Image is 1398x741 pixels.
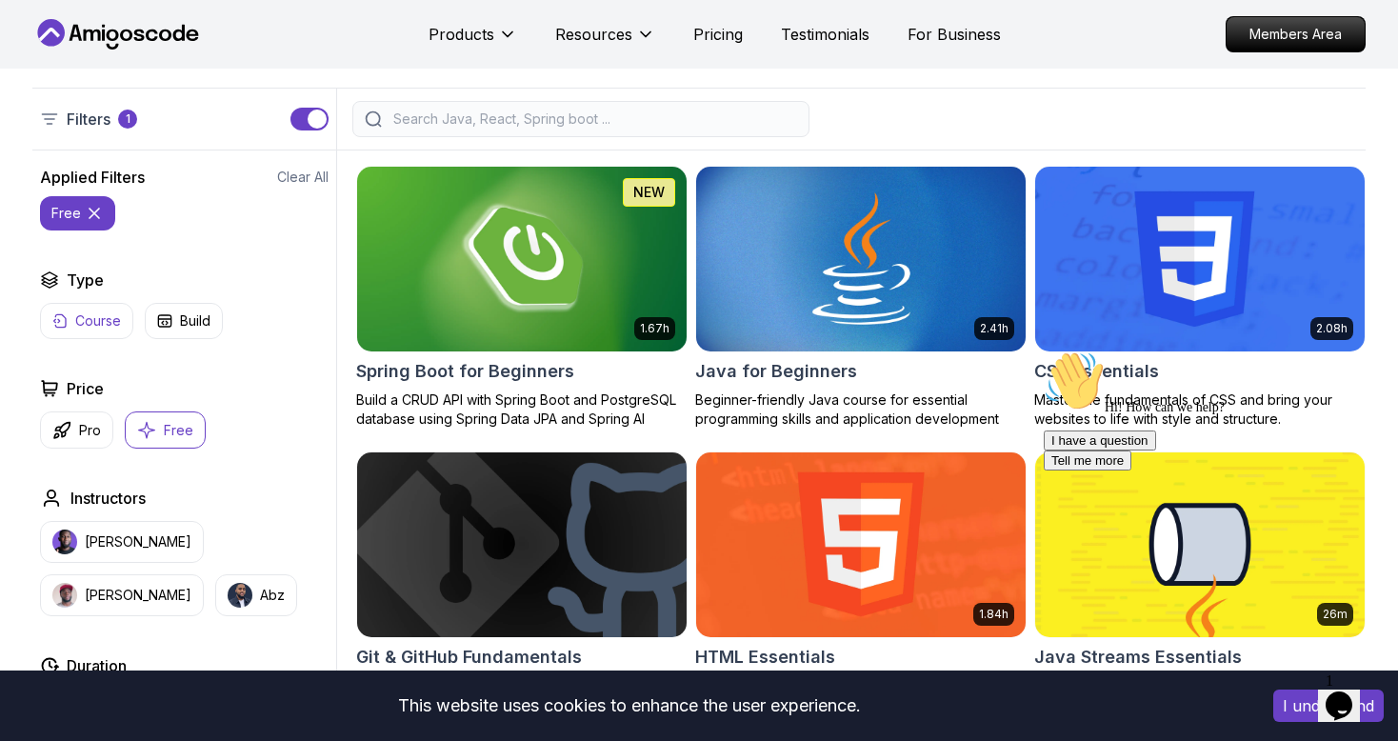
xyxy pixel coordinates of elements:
p: Course [75,311,121,330]
a: Java for Beginners card2.41hJava for BeginnersBeginner-friendly Java course for essential program... [695,166,1027,429]
p: Build [180,311,210,330]
p: 2.08h [1316,321,1348,336]
button: Accept cookies [1273,690,1384,722]
button: Resources [555,23,655,61]
p: Master the fundamentals of CSS and bring your websites to life with style and structure. [1034,391,1366,429]
a: Pricing [693,23,743,46]
button: I have a question [8,88,120,108]
p: 1.67h [640,321,669,336]
img: Spring Boot for Beginners card [357,167,687,351]
img: :wave: [8,8,69,69]
img: instructor img [52,583,77,608]
img: HTML Essentials card [696,452,1026,637]
p: free [51,204,81,223]
p: 1 [126,111,130,127]
h2: Git & GitHub Fundamentals [356,644,582,671]
button: Build [145,303,223,339]
h2: Java Streams Essentials [1034,644,1242,671]
p: Filters [67,108,110,130]
h2: Duration [67,654,127,677]
p: [PERSON_NAME] [85,586,191,605]
p: Resources [555,23,632,46]
input: Search Java, React, Spring boot ... [389,110,797,129]
p: 2.41h [980,321,1009,336]
iframe: chat widget [1318,665,1379,722]
h2: Spring Boot for Beginners [356,358,574,385]
button: free [40,196,115,230]
div: This website uses cookies to enhance the user experience. [14,685,1245,727]
img: Git & GitHub Fundamentals card [357,452,687,637]
a: Java Streams Essentials card26mJava Streams EssentialsLearn how to use Java Streams to process co... [1034,451,1366,714]
p: Products [429,23,494,46]
img: instructor img [228,583,252,608]
button: Pro [40,411,113,449]
p: Free [164,421,193,440]
h2: Instructors [70,487,146,510]
h2: Java for Beginners [695,358,857,385]
button: Free [125,411,206,449]
a: HTML Essentials card1.84hHTML EssentialsMaster the Fundamentals of HTML for Web Development! [695,451,1027,714]
h2: CSS Essentials [1034,358,1159,385]
div: 👋Hi! How can we help?I have a questionTell me more [8,8,350,128]
iframe: chat widget [1036,343,1379,655]
img: instructor img [52,530,77,554]
h2: Applied Filters [40,166,145,189]
a: For Business [908,23,1001,46]
button: Course [40,303,133,339]
h2: HTML Essentials [695,644,835,671]
button: Products [429,23,517,61]
button: instructor imgAbz [215,574,297,616]
p: NEW [633,183,665,202]
p: Beginner-friendly Java course for essential programming skills and application development [695,391,1027,429]
a: Members Area [1226,16,1366,52]
a: Testimonials [781,23,869,46]
a: Git & GitHub Fundamentals cardGit & GitHub FundamentalsLearn the fundamentals of Git and GitHub. [356,451,688,695]
p: Abz [260,586,285,605]
a: CSS Essentials card2.08hCSS EssentialsMaster the fundamentals of CSS and bring your websites to l... [1034,166,1366,429]
button: instructor img[PERSON_NAME] [40,521,204,563]
p: [PERSON_NAME] [85,532,191,551]
h2: Type [67,269,104,291]
a: Spring Boot for Beginners card1.67hNEWSpring Boot for BeginnersBuild a CRUD API with Spring Boot ... [356,166,688,429]
button: Tell me more [8,108,95,128]
button: Clear All [277,168,329,187]
button: instructor img[PERSON_NAME] [40,574,204,616]
img: Java for Beginners card [696,167,1026,351]
h2: Price [67,377,104,400]
img: Java Streams Essentials card [1035,452,1365,637]
span: Hi! How can we help? [8,57,189,71]
p: 1.84h [979,607,1009,622]
p: Build a CRUD API with Spring Boot and PostgreSQL database using Spring Data JPA and Spring AI [356,391,688,429]
p: Pro [79,421,101,440]
img: CSS Essentials card [1035,167,1365,351]
p: Members Area [1227,17,1365,51]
